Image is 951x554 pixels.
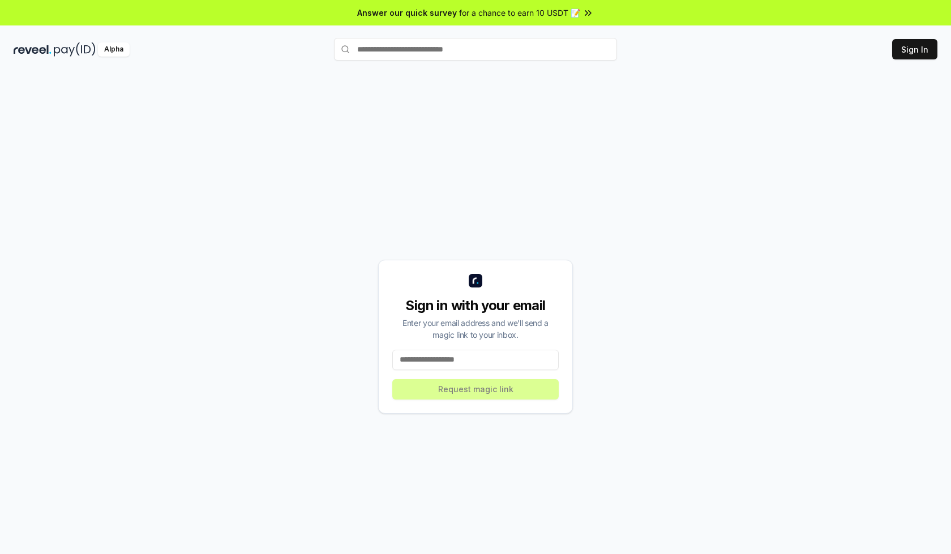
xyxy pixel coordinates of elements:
[98,42,130,57] div: Alpha
[392,297,559,315] div: Sign in with your email
[14,42,52,57] img: reveel_dark
[469,274,482,287] img: logo_small
[357,7,457,19] span: Answer our quick survey
[54,42,96,57] img: pay_id
[392,317,559,341] div: Enter your email address and we’ll send a magic link to your inbox.
[892,39,937,59] button: Sign In
[459,7,580,19] span: for a chance to earn 10 USDT 📝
